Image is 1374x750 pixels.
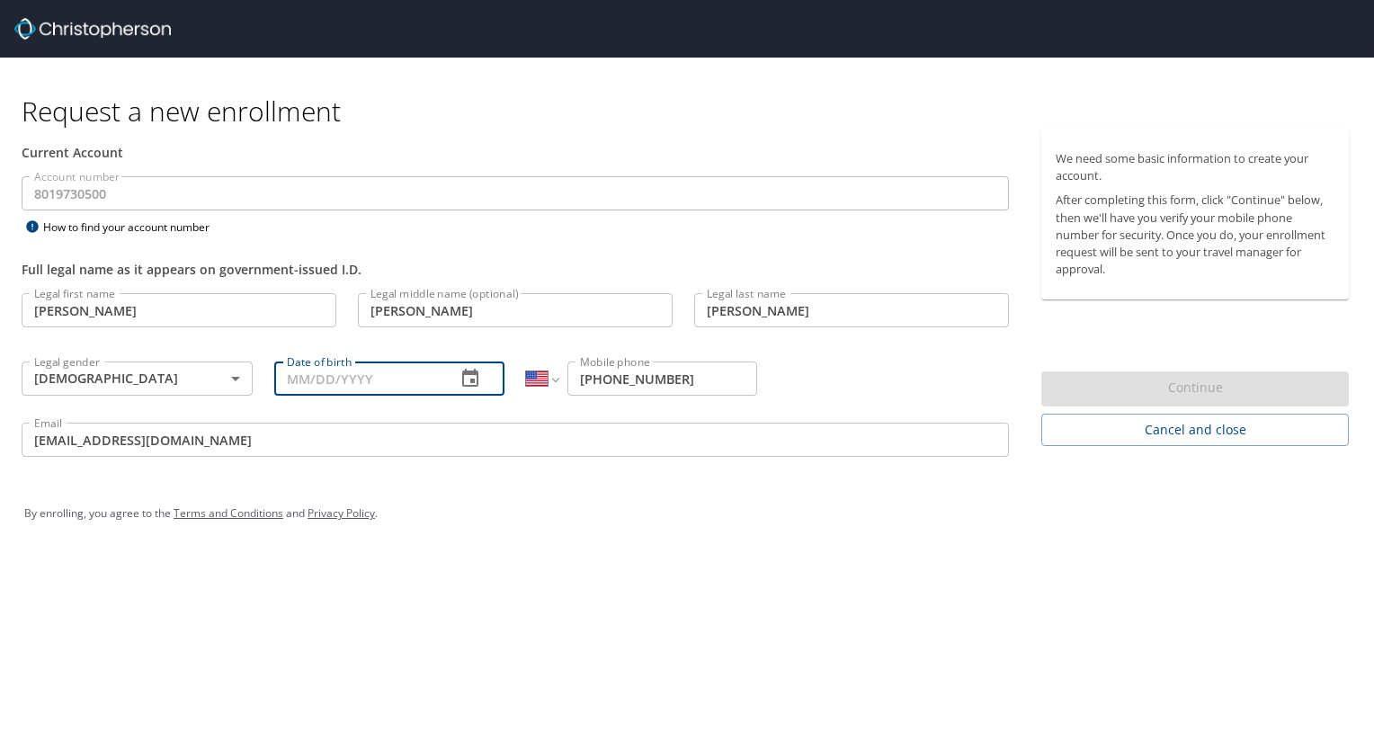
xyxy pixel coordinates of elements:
img: cbt logo [14,18,171,40]
div: By enrolling, you agree to the and . [24,491,1350,536]
h1: Request a new enrollment [22,94,1363,129]
input: MM/DD/YYYY [274,362,442,396]
button: Cancel and close [1041,414,1349,447]
p: We need some basic information to create your account. [1056,150,1334,184]
div: [DEMOGRAPHIC_DATA] [22,362,253,396]
input: Enter phone number [567,362,757,396]
div: Current Account [22,143,1009,162]
span: Cancel and close [1056,419,1334,442]
a: Privacy Policy [308,505,375,521]
div: Full legal name as it appears on government-issued I.D. [22,260,1009,279]
div: How to find your account number [22,216,246,238]
a: Terms and Conditions [174,505,283,521]
p: After completing this form, click "Continue" below, then we'll have you verify your mobile phone ... [1056,192,1334,278]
